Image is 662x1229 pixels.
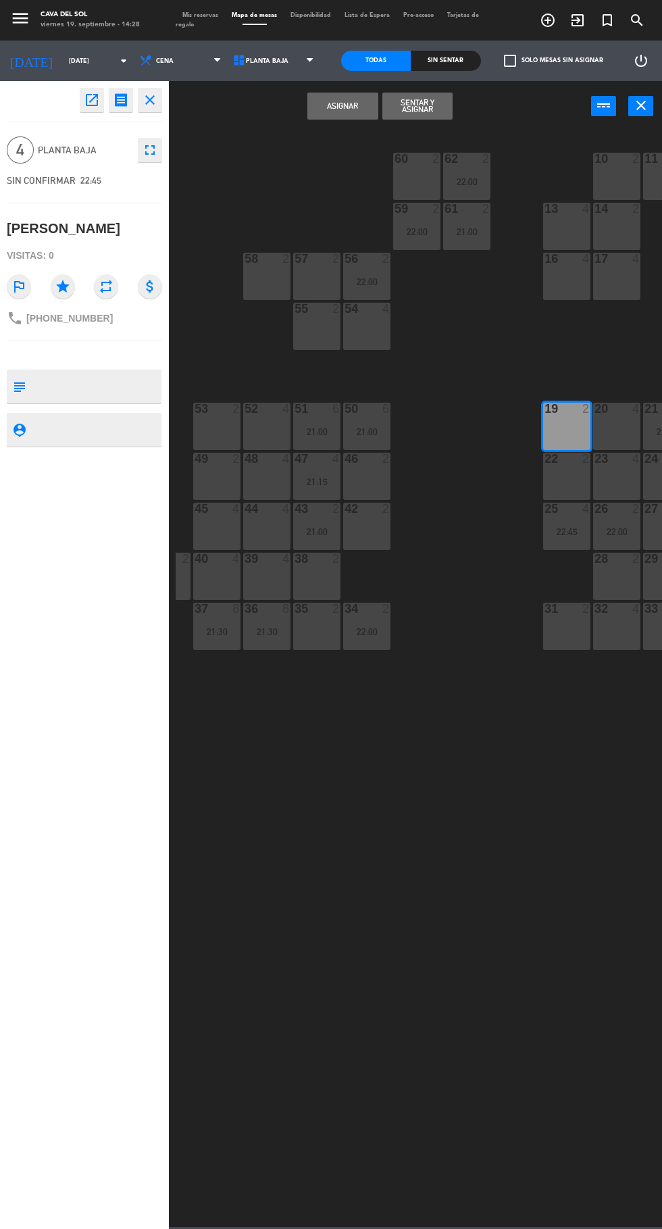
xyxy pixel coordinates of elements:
div: 2 [632,153,640,165]
button: open_in_new [80,88,104,112]
button: fullscreen [138,138,162,162]
div: 4 [582,503,590,515]
div: 21:30 [243,627,290,636]
div: 21:00 [343,427,390,436]
div: 2 [382,453,390,465]
div: 21:30 [193,627,240,636]
div: 2 [232,453,240,465]
div: 2 [632,203,640,215]
div: 2 [632,553,640,565]
span: SIN CONFIRMAR [7,175,76,186]
i: menu [10,8,30,28]
div: 8 [282,603,290,615]
span: Lista de Espera [338,12,397,18]
div: 4 [582,253,590,265]
button: Asignar [307,93,378,120]
div: 2 [382,253,390,265]
div: 22:45 [543,527,590,536]
i: attach_money [138,274,162,299]
i: close [633,97,649,114]
div: 2 [332,503,340,515]
i: close [142,92,158,108]
div: 2 [232,403,240,415]
div: 2 [332,303,340,315]
div: 22:00 [393,227,440,236]
div: 4 [282,553,290,565]
div: 21:00 [293,427,340,436]
div: 4 [232,503,240,515]
div: 8 [232,603,240,615]
div: 4 [382,303,390,315]
i: subject [11,379,26,394]
div: 4 [282,453,290,465]
div: 2 [482,203,490,215]
div: 2 [582,603,590,615]
i: phone [7,310,23,326]
span: 4 [7,136,34,164]
i: star [51,274,75,299]
span: Cena [156,57,174,65]
div: 22:00 [593,527,640,536]
div: viernes 19. septiembre - 14:28 [41,20,140,30]
div: Todas [341,51,411,71]
span: Pre-acceso [397,12,440,18]
button: close [138,88,162,112]
div: 2 [382,603,390,615]
i: open_in_new [84,92,100,108]
div: 2 [432,153,440,165]
div: 6 [382,403,390,415]
div: 2 [432,203,440,215]
div: 2 [482,153,490,165]
div: Visitas: 0 [7,244,162,268]
button: power_input [591,96,616,116]
i: exit_to_app [569,12,586,28]
div: Cava del Sol [41,10,140,20]
div: 2 [582,453,590,465]
div: 2 [332,553,340,565]
span: [PHONE_NUMBER] [26,313,113,324]
i: person_pin [11,422,26,437]
div: 4 [282,403,290,415]
button: receipt [109,88,133,112]
div: [PERSON_NAME] [7,218,120,240]
i: receipt [113,92,129,108]
div: 21:15 [293,477,340,486]
div: 4 [332,453,340,465]
button: close [628,96,653,116]
span: Mis reservas [176,12,225,18]
div: Sin sentar [411,51,480,71]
